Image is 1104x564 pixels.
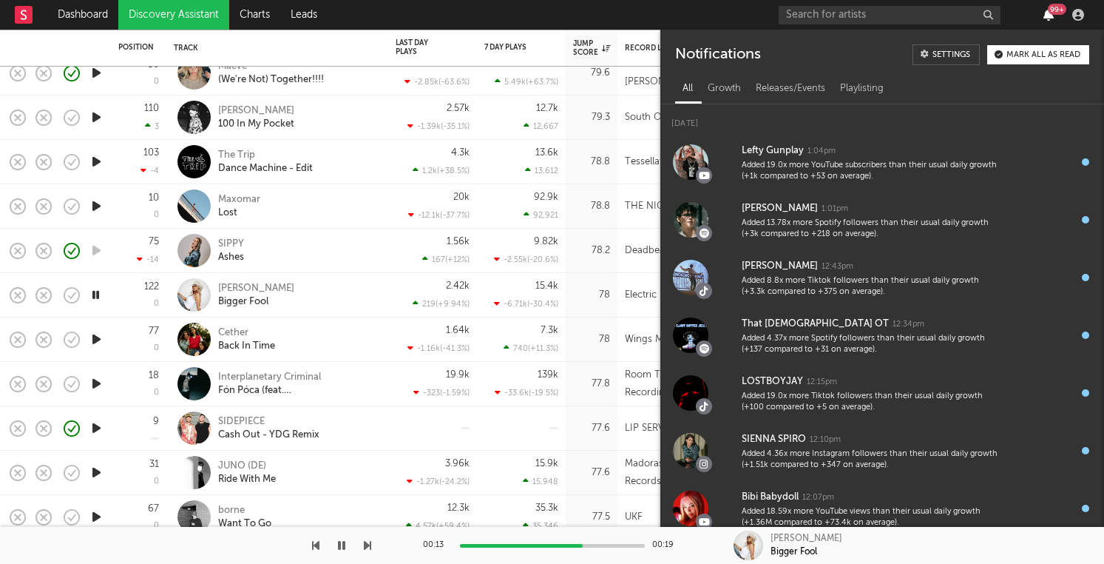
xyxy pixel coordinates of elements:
[218,460,276,473] div: JUNO (DE)
[748,76,833,101] div: Releases/Events
[218,473,276,486] div: Ride With Me
[154,344,159,352] div: 0
[218,460,276,486] a: JUNO (DE)Ride With Me
[625,286,717,304] div: Electric Feel Records
[407,477,470,486] div: -1.27k ( -24.2 % )
[144,282,159,292] div: 122
[404,77,470,87] div: -2.85k ( -63.6 % )
[218,104,294,131] a: [PERSON_NAME]100 In My Pocket
[524,121,558,131] div: 12,667
[573,153,610,171] div: 78.8
[408,210,470,220] div: -12.1k ( -37.7 % )
[446,370,470,380] div: 19.9k
[573,464,610,482] div: 77.6
[149,460,159,469] div: 31
[573,508,610,526] div: 77.5
[218,282,294,309] a: [PERSON_NAME]Bigger Fool
[771,545,817,559] div: Bigger Fool
[625,508,643,526] div: UKF
[154,522,159,530] div: 0
[149,193,159,203] div: 10
[218,415,319,429] div: SIDEPIECE
[154,477,159,486] div: 0
[660,306,1104,364] a: That [DEMOGRAPHIC_DATA] OT12:34pmAdded 4.37x more Spotify followers than their usual daily growth...
[660,104,1104,133] div: [DATE]
[742,333,1002,356] div: Added 4.37x more Spotify followers than their usual daily growth (+137 compared to +31 on average).
[144,104,159,113] div: 110
[1043,9,1054,21] button: 99+
[742,391,1002,414] div: Added 19.0x more Tiktok followers than their usual daily growth (+100 compared to +5 on average).
[494,255,558,264] div: -2.55k ( -20.6 % )
[807,146,836,157] div: 1:04pm
[742,449,1002,471] div: Added 4.36x more Instagram followers than their usual daily growth (+1.51k compared to +347 on av...
[541,326,558,335] div: 7.3k
[218,504,271,531] a: borneWant To Go
[573,331,610,349] div: 78
[218,60,324,87] a: Maeve(We're Not) Together!!!!
[742,506,1002,529] div: Added 18.59x more YouTube views than their usual daily growth (+1.36M compared to +73.4k on avera...
[675,76,700,101] div: All
[625,455,721,491] div: Madorasindahouse Records
[446,281,470,291] div: 2.42k
[406,521,470,531] div: 4.57k ( +59.4 % )
[137,255,159,264] div: -14
[495,77,558,87] div: 5.49k ( +63.7 % )
[447,104,470,113] div: 2.57k
[625,366,721,402] div: Room Two Recordings
[779,6,1000,24] input: Search for artists
[174,44,373,53] div: Track
[912,44,980,65] a: Settings
[660,422,1104,480] a: SIENNA SPIRO12:10pmAdded 4.36x more Instagram followers than their usual daily growth (+1.51k com...
[218,517,271,531] div: Want To Go
[742,218,1002,241] div: Added 13.78x more Spotify followers than their usual daily growth (+3k compared to +218 on average).
[660,480,1104,537] a: Bibi Babydoll12:07pmAdded 18.59x more YouTube views than their usual daily growth (+1.36M compare...
[534,237,558,246] div: 9.82k
[742,160,1002,183] div: Added 19.0x more YouTube subscribers than their usual daily growth (+1k compared to +53 on average).
[807,377,837,388] div: 12:15pm
[218,340,275,353] div: Back In Time
[218,193,260,220] a: MaxomarLost
[218,104,294,118] div: [PERSON_NAME]
[742,373,803,391] div: LOSTBOYJAY
[218,504,271,517] div: borne
[218,162,313,175] div: Dance Machine - Edit
[494,299,558,309] div: -6.71k ( -30.4 % )
[802,492,834,503] div: 12:07pm
[1006,51,1080,59] div: Mark all as read
[154,300,159,308] div: 0
[218,149,313,175] a: The TripDance Machine - Edit
[453,192,470,202] div: 20k
[422,255,470,264] div: 167 ( +12 % )
[625,198,708,215] div: THE NIGHT DRIVE
[524,210,558,220] div: 92,921
[987,45,1089,64] button: Mark all as read
[218,326,275,340] div: Cether
[660,249,1104,306] a: [PERSON_NAME]12:43pmAdded 8.8x more Tiktok followers than their usual daily growth (+3.3k compare...
[625,242,672,260] div: Deadbeats
[932,51,970,59] div: Settings
[535,503,558,513] div: 35.3k
[447,237,470,246] div: 1.56k
[218,295,294,309] div: Bigger Fool
[484,43,536,52] div: 7 Day Plays
[625,331,713,349] div: Wings Music Group
[413,166,470,175] div: 1.2k ( +38.5 % )
[447,503,470,513] div: 12.3k
[625,420,679,437] div: LIP SERVICE
[413,299,470,309] div: 219 ( +9.94 % )
[833,76,891,101] div: Playlisting
[822,204,848,215] div: 1:01pm
[149,237,159,246] div: 75
[742,258,818,275] div: [PERSON_NAME]
[154,211,159,219] div: 0
[742,431,806,449] div: SIENNA SPIRO
[573,64,610,82] div: 79.6
[218,207,260,220] div: Lost
[149,371,159,380] div: 18
[525,166,558,175] div: 13,612
[771,532,842,545] div: [PERSON_NAME]
[218,415,319,442] a: SIDEPIECECash Out - YDG Remix
[625,44,714,53] div: Record Label
[822,261,853,272] div: 12:43pm
[446,326,470,335] div: 1.64k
